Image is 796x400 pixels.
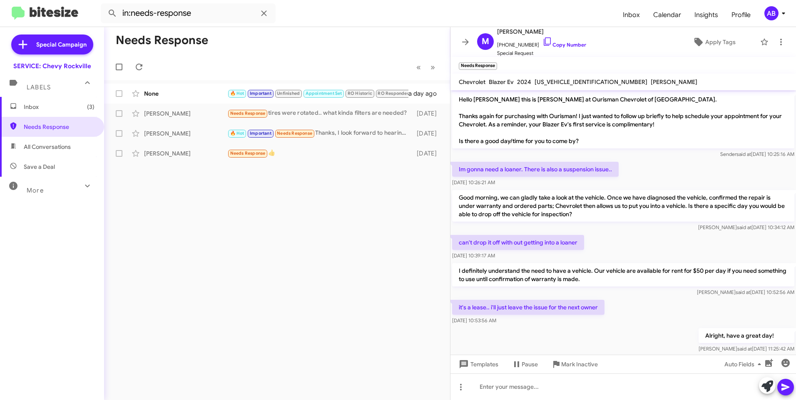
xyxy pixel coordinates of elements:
span: All Conversations [24,143,71,151]
div: AB [764,6,779,20]
input: Search [101,3,276,23]
span: [DATE] 10:26:21 AM [452,179,495,185]
span: Templates [457,357,498,372]
span: Mark Inactive [561,357,598,372]
span: [PERSON_NAME] [DATE] 10:34:12 AM [698,224,794,230]
p: I definitely understand the need to have a vehicle. Our vehicle are available for rent for $50 pe... [452,263,794,286]
button: Next [425,59,440,76]
span: Unfinished [277,91,300,96]
span: Needs Response [24,123,95,131]
span: Needs Response [230,111,266,116]
span: [PERSON_NAME] [DATE] 10:52:56 AM [697,289,794,295]
span: Special Request [497,49,586,57]
span: Inbox [24,103,95,111]
span: [PERSON_NAME] [651,78,697,86]
span: Save a Deal [24,163,55,171]
span: Apply Tags [705,35,736,49]
span: Labels [27,84,51,91]
span: Important [250,131,271,136]
button: Templates [450,357,505,372]
h1: Needs Response [116,34,208,47]
span: [DATE] 10:39:17 AM [452,252,495,259]
div: [PERSON_NAME] [144,149,227,158]
div: [DATE] [413,129,443,138]
span: [DATE] 10:53:56 AM [452,317,496,323]
button: AB [757,6,787,20]
a: Calendar [647,3,688,27]
p: Alright, have a great day! [699,328,794,343]
div: [DATE] [413,149,443,158]
button: Previous [411,59,426,76]
div: [PERSON_NAME] [144,129,227,138]
div: SERVICE: Chevy Rockville [13,62,91,70]
span: Important [250,91,271,96]
span: M [482,35,489,48]
span: [PHONE_NUMBER] [497,37,586,49]
p: Good morning, we can gladly take a look at the vehicle. Once we have diagnosed the vehicle, confi... [452,190,794,222]
span: [US_VEHICLE_IDENTIFICATION_NUMBER] [535,78,647,86]
div: [PERSON_NAME] [144,109,227,118]
div: tires were rotated.. what kinda filters are needed? [227,109,413,118]
a: Copy Number [542,42,586,48]
button: Auto Fields [718,357,771,372]
span: Auto Fields [724,357,764,372]
span: said at [737,224,751,230]
div: a day ago [408,89,443,98]
div: None [144,89,227,98]
small: Needs Response [459,62,497,70]
span: 2024 [517,78,531,86]
button: Apply Tags [672,35,756,49]
span: (3) [87,103,95,111]
button: Pause [505,357,545,372]
div: Hi [PERSON_NAME], I have a Chevy Bolt which I guess you know is an electric car. It has less than... [227,89,408,98]
span: Needs Response [277,131,312,136]
span: RO Responded Historic [378,91,428,96]
span: Chevrolet [459,78,485,86]
span: 🔥 Hot [230,91,244,96]
span: More [27,187,44,194]
a: Inbox [616,3,647,27]
p: it's a lease.. i'll just leave the issue for the next owner [452,300,604,315]
p: can't drop it off with out getting into a loaner [452,235,584,250]
span: said at [736,289,750,295]
span: [PERSON_NAME] [DATE] 11:25:42 AM [699,346,794,352]
span: « [416,62,421,72]
div: 👍 [227,148,413,158]
a: Special Campaign [11,35,93,54]
span: Pause [522,357,538,372]
span: RO Historic [348,91,372,96]
span: Appointment Set [306,91,342,96]
span: Blazer Ev [489,78,514,86]
div: Thanks, I look forward to hearing from them. [227,128,413,138]
p: Im gonna need a loaner. There is also a suspension issue.. [452,162,619,177]
nav: Page navigation example [412,59,440,76]
span: [PERSON_NAME] [497,27,586,37]
span: Sender [DATE] 10:25:16 AM [720,151,794,157]
span: said at [737,346,752,352]
a: Profile [725,3,757,27]
span: » [430,62,435,72]
p: Hello [PERSON_NAME] this is [PERSON_NAME] at Ourisman Chevrolet of [GEOGRAPHIC_DATA]. Thanks agai... [452,92,794,148]
div: [DATE] [413,109,443,118]
button: Mark Inactive [545,357,604,372]
a: Insights [688,3,725,27]
span: 🔥 Hot [230,131,244,136]
span: said at [736,151,751,157]
span: Needs Response [230,151,266,156]
span: Special Campaign [36,40,87,49]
